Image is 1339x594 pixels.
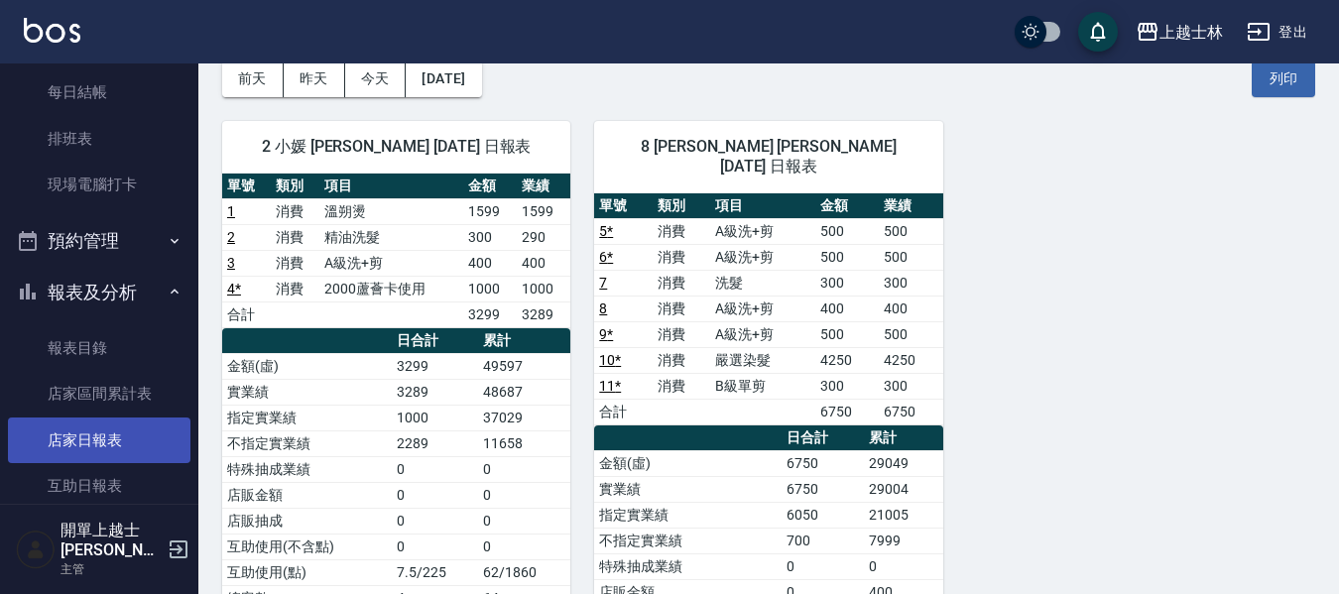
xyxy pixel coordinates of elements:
[815,270,879,296] td: 300
[1128,12,1231,53] button: 上越士林
[815,321,879,347] td: 500
[517,301,570,327] td: 3289
[879,218,942,244] td: 500
[463,174,517,199] th: 金額
[222,379,392,405] td: 實業績
[222,482,392,508] td: 店販金額
[879,244,942,270] td: 500
[222,174,271,199] th: 單號
[653,244,710,270] td: 消費
[653,347,710,373] td: 消費
[478,405,570,430] td: 37029
[392,482,478,508] td: 0
[594,193,942,425] table: a dense table
[815,347,879,373] td: 4250
[284,60,345,97] button: 昨天
[8,162,190,207] a: 現場電腦打卡
[271,250,319,276] td: 消費
[392,534,478,559] td: 0
[879,270,942,296] td: 300
[782,502,864,528] td: 6050
[478,430,570,456] td: 11658
[392,328,478,354] th: 日合計
[478,328,570,354] th: 累計
[227,229,235,245] a: 2
[879,193,942,219] th: 業績
[879,399,942,424] td: 6750
[815,399,879,424] td: 6750
[319,250,463,276] td: A級洗+剪
[653,270,710,296] td: 消費
[517,250,570,276] td: 400
[815,244,879,270] td: 500
[222,456,392,482] td: 特殊抽成業績
[222,534,392,559] td: 互助使用(不含點)
[463,198,517,224] td: 1599
[8,69,190,115] a: 每日結帳
[594,476,781,502] td: 實業績
[815,193,879,219] th: 金額
[815,296,879,321] td: 400
[594,528,781,553] td: 不指定實業績
[227,203,235,219] a: 1
[864,450,943,476] td: 29049
[8,463,190,509] a: 互助日報表
[463,250,517,276] td: 400
[227,255,235,271] a: 3
[517,198,570,224] td: 1599
[517,276,570,301] td: 1000
[345,60,407,97] button: 今天
[879,373,942,399] td: 300
[8,325,190,371] a: 報表目錄
[24,18,80,43] img: Logo
[594,553,781,579] td: 特殊抽成業績
[782,553,864,579] td: 0
[246,137,547,157] span: 2 小媛 [PERSON_NAME] [DATE] 日報表
[392,430,478,456] td: 2289
[319,224,463,250] td: 精油洗髮
[463,301,517,327] td: 3299
[463,224,517,250] td: 300
[710,270,815,296] td: 洗髮
[222,353,392,379] td: 金額(虛)
[271,224,319,250] td: 消費
[478,456,570,482] td: 0
[8,215,190,267] button: 預約管理
[599,275,607,291] a: 7
[1159,20,1223,45] div: 上越士林
[710,244,815,270] td: A級洗+剪
[653,296,710,321] td: 消費
[517,174,570,199] th: 業績
[594,193,652,219] th: 單號
[392,508,478,534] td: 0
[8,417,190,463] a: 店家日報表
[222,301,271,327] td: 合計
[594,399,652,424] td: 合計
[16,530,56,569] img: Person
[271,174,319,199] th: 類別
[1239,14,1315,51] button: 登出
[653,193,710,219] th: 類別
[710,347,815,373] td: 嚴選染髮
[8,371,190,416] a: 店家區間累計表
[782,476,864,502] td: 6750
[1078,12,1118,52] button: save
[222,405,392,430] td: 指定實業績
[406,60,481,97] button: [DATE]
[478,482,570,508] td: 0
[594,450,781,476] td: 金額(虛)
[392,379,478,405] td: 3289
[879,321,942,347] td: 500
[478,559,570,585] td: 62/1860
[478,534,570,559] td: 0
[782,450,864,476] td: 6750
[222,174,570,328] table: a dense table
[864,502,943,528] td: 21005
[271,198,319,224] td: 消費
[8,116,190,162] a: 排班表
[653,373,710,399] td: 消費
[710,321,815,347] td: A級洗+剪
[879,296,942,321] td: 400
[478,353,570,379] td: 49597
[864,528,943,553] td: 7999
